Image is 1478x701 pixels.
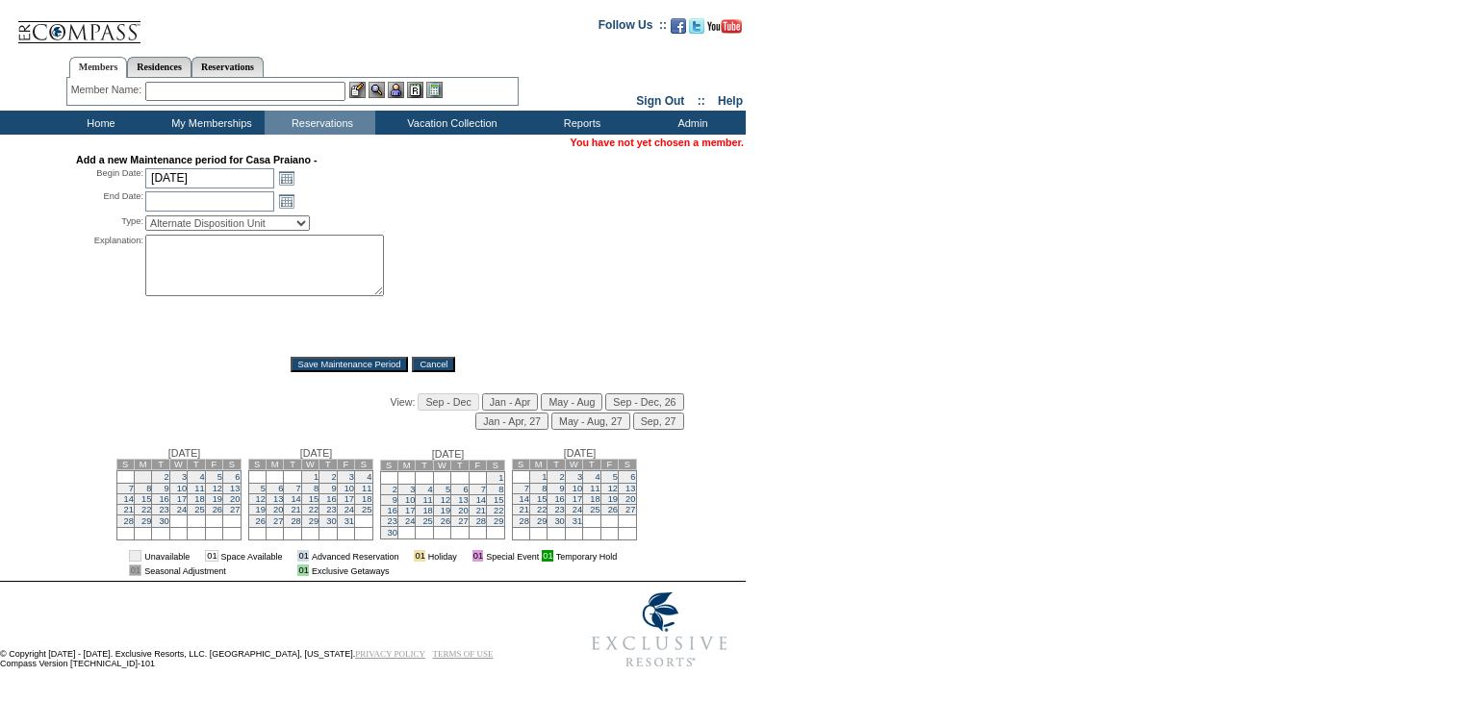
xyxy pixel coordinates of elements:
td: Vacation Collection [375,111,524,135]
a: 27 [230,505,240,514]
a: 11 [362,484,371,493]
a: 20 [625,494,635,504]
a: 6 [278,484,283,493]
a: 28 [520,516,529,526]
a: 27 [273,516,283,526]
a: 28 [291,516,300,526]
a: 8 [314,484,319,493]
a: 5 [217,472,222,482]
td: 01 [129,550,141,562]
td: Exclusive Getaways [312,564,399,576]
img: i.gif [192,551,202,561]
a: 26 [441,516,450,526]
td: 01 [297,550,308,562]
span: [DATE] [300,447,333,459]
td: 01 [297,564,308,576]
img: Reservations [407,82,423,98]
a: 16 [159,494,168,504]
strong: Add a new Maintenance period for Casa Praiano - [76,154,317,165]
a: 3 [349,472,354,482]
a: 4 [428,485,433,494]
td: 01 [205,550,217,562]
a: 21 [124,505,134,514]
td: T [583,460,600,470]
a: 23 [388,516,397,526]
a: 17 [573,494,582,504]
a: 16 [326,494,336,504]
a: 25 [422,516,432,526]
a: 30 [159,516,168,526]
td: T [416,461,433,471]
a: 25 [362,505,371,514]
a: 12 [608,484,618,493]
a: 31 [573,516,582,526]
td: S [380,461,397,471]
a: Open the calendar popup. [276,167,297,188]
div: Begin Date: [76,167,143,188]
td: 1 [134,471,151,484]
a: 30 [388,528,397,538]
img: b_calculator.gif [426,82,443,98]
a: 18 [362,494,371,504]
a: 15 [141,494,151,504]
a: 10 [177,484,187,493]
a: 22 [537,505,547,514]
a: 24 [573,505,582,514]
a: 18 [194,494,204,504]
a: 13 [625,484,635,493]
a: 2 [165,472,169,482]
a: 3 [577,472,582,482]
a: 18 [590,494,599,504]
a: 26 [608,505,618,514]
td: My Memberships [154,111,265,135]
img: Impersonate [388,82,404,98]
a: 11 [422,495,432,505]
td: T [152,460,169,470]
td: W [433,461,450,471]
a: 9 [331,484,336,493]
div: Member Name: [71,82,145,98]
td: 01 [129,564,141,576]
a: 14 [291,494,300,504]
a: 10 [405,495,415,505]
td: S [619,460,636,470]
a: 19 [256,505,266,514]
a: 29 [494,516,503,526]
a: 12 [256,494,266,504]
a: 9 [560,484,565,493]
a: 21 [476,506,486,515]
td: T [548,460,565,470]
a: 19 [441,506,450,515]
input: May - Aug, 27 [551,413,630,430]
input: May - Aug [541,393,602,411]
span: [DATE] [432,448,465,460]
td: M [266,460,283,470]
td: Holiday [428,550,457,562]
a: 21 [291,505,300,514]
a: 5 [446,485,450,494]
a: 25 [590,505,599,514]
a: Help [718,94,743,108]
a: 10 [344,484,354,493]
a: 20 [273,505,283,514]
img: Become our fan on Facebook [671,18,686,34]
a: Reservations [191,57,264,77]
input: Cancel [412,357,455,372]
a: 4 [367,472,371,482]
a: 8 [542,484,547,493]
input: Sep - Dec [418,393,478,411]
a: 22 [494,506,503,515]
a: 2 [560,472,565,482]
a: Sign Out [636,94,684,108]
img: b_edit.gif [349,82,366,98]
a: Residences [127,57,191,77]
td: F [600,460,618,470]
a: 14 [520,494,529,504]
td: F [337,460,354,470]
td: T [319,460,337,470]
a: 24 [177,505,187,514]
a: 4 [595,472,599,482]
td: S [116,460,134,470]
a: 7 [524,484,529,493]
td: Seasonal Adjustment [144,564,282,576]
